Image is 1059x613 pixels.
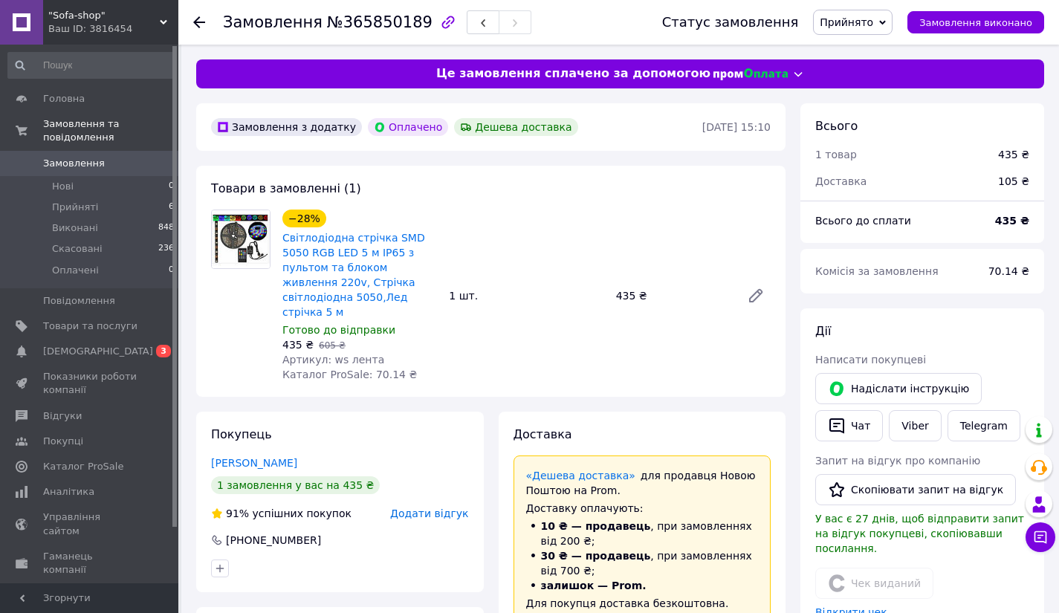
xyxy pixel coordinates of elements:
[541,520,651,532] span: 10 ₴ — продавець
[820,16,873,28] span: Прийнято
[43,117,178,144] span: Замовлення та повідомлення
[282,324,395,336] span: Готово до відправки
[226,507,249,519] span: 91%
[919,17,1032,28] span: Замовлення виконано
[169,201,174,214] span: 6
[211,457,297,469] a: [PERSON_NAME]
[662,15,799,30] div: Статус замовлення
[390,507,468,519] span: Додати відгук
[436,65,710,82] span: Це замовлення сплачено за допомогою
[52,264,99,277] span: Оплачені
[211,506,352,521] div: успішних покупок
[43,92,85,106] span: Головна
[815,119,858,133] span: Всього
[169,180,174,193] span: 0
[815,324,831,338] span: Дії
[541,550,651,562] span: 30 ₴ — продавець
[48,22,178,36] div: Ваш ID: 3816454
[998,147,1029,162] div: 435 ₴
[223,13,323,31] span: Замовлення
[282,232,425,318] a: Світлодіодна стрічка SMD 5050 RGB LED 5 м IP65 з пультом та блоком живлення 220v, Стрічка світлод...
[443,285,609,306] div: 1 шт.
[741,281,771,311] a: Редагувати
[815,265,939,277] span: Комісія за замовлення
[48,9,160,22] span: "Sofa-shop"
[454,118,577,136] div: Дешева доставка
[610,285,735,306] div: 435 ₴
[702,121,771,133] time: [DATE] 15:10
[212,210,270,268] img: Світлодіодна стрічка SMD 5050 RGB LED 5 м IP65 з пультом та блоком живлення 220v, Стрічка світлод...
[43,435,83,448] span: Покупці
[1026,522,1055,552] button: Чат з покупцем
[43,409,82,423] span: Відгуки
[43,510,137,537] span: Управління сайтом
[43,485,94,499] span: Аналітика
[52,180,74,193] span: Нові
[368,118,448,136] div: Оплачено
[282,354,384,366] span: Артикул: ws лента
[948,410,1020,441] a: Telegram
[526,548,759,578] li: , при замовленнях від 700 ₴;
[211,118,362,136] div: Замовлення з додатку
[43,370,137,397] span: Показники роботи компанії
[526,468,759,498] div: для продавця Новою Поштою на Prom.
[327,13,433,31] span: №365850189
[52,201,98,214] span: Прийняті
[224,533,323,548] div: [PHONE_NUMBER]
[995,215,1029,227] b: 435 ₴
[989,165,1038,198] div: 105 ₴
[319,340,346,351] span: 605 ₴
[43,320,137,333] span: Товари та послуги
[211,181,361,195] span: Товари в замовленні (1)
[988,265,1029,277] span: 70.14 ₴
[52,221,98,235] span: Виконані
[169,264,174,277] span: 0
[889,410,941,441] a: Viber
[158,242,174,256] span: 236
[158,221,174,235] span: 848
[43,157,105,170] span: Замовлення
[282,339,314,351] span: 435 ₴
[526,470,635,481] a: «Дешева доставка»
[282,210,326,227] div: −28%
[43,345,153,358] span: [DEMOGRAPHIC_DATA]
[526,596,759,611] div: Для покупця доставка безкоштовна.
[193,15,205,30] div: Повернутися назад
[815,474,1016,505] button: Скопіювати запит на відгук
[211,476,380,494] div: 1 замовлення у вас на 435 ₴
[211,427,272,441] span: Покупець
[815,354,926,366] span: Написати покупцеві
[43,294,115,308] span: Повідомлення
[43,460,123,473] span: Каталог ProSale
[815,149,857,160] span: 1 товар
[907,11,1044,33] button: Замовлення виконано
[815,513,1024,554] span: У вас є 27 днів, щоб відправити запит на відгук покупцеві, скопіювавши посилання.
[526,501,759,516] div: Доставку оплачують:
[815,410,883,441] button: Чат
[52,242,103,256] span: Скасовані
[156,345,171,357] span: 3
[815,373,982,404] button: Надіслати інструкцію
[526,519,759,548] li: , при замовленнях від 200 ₴;
[541,580,647,591] span: залишок — Prom.
[282,369,417,380] span: Каталог ProSale: 70.14 ₴
[815,175,867,187] span: Доставка
[43,550,137,577] span: Гаманець компанії
[7,52,175,79] input: Пошук
[514,427,572,441] span: Доставка
[815,215,911,227] span: Всього до сплати
[815,455,980,467] span: Запит на відгук про компанію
